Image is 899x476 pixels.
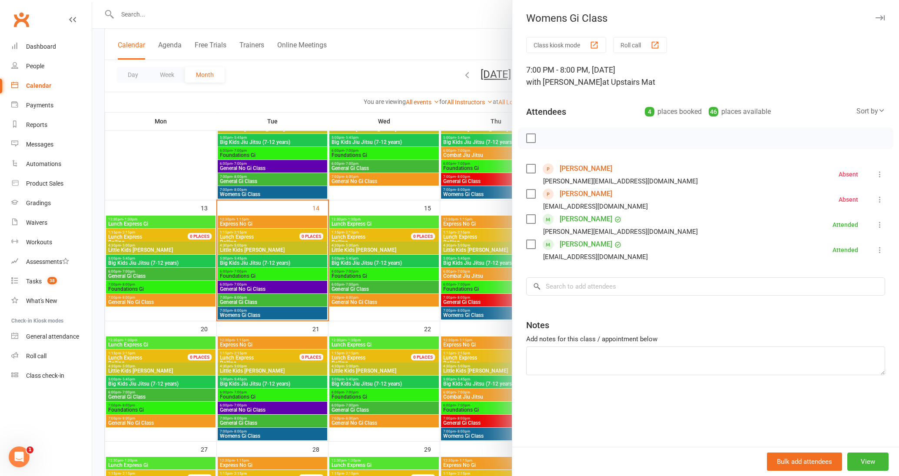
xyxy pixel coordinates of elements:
button: Roll call [613,37,667,53]
div: places booked [645,106,702,118]
div: Payments [26,102,53,109]
a: [PERSON_NAME] [560,187,612,201]
a: What's New [11,291,92,311]
a: Tasks 38 [11,272,92,291]
a: Workouts [11,233,92,252]
div: Womens Gi Class [512,12,899,24]
a: People [11,57,92,76]
a: Reports [11,115,92,135]
div: 7:00 PM - 8:00 PM, [DATE] [526,64,885,88]
div: 46 [709,107,718,117]
div: Attended [833,247,858,253]
div: Waivers [26,219,47,226]
a: Product Sales [11,174,92,193]
div: Messages [26,141,53,148]
div: Automations [26,160,61,167]
input: Search to add attendees [526,277,885,296]
a: Calendar [11,76,92,96]
button: Bulk add attendees [767,453,842,471]
div: Roll call [26,353,46,359]
div: People [26,63,44,70]
a: Roll call [11,346,92,366]
div: Attendees [526,106,566,118]
div: Assessments [26,258,69,265]
div: Workouts [26,239,52,246]
div: Notes [526,319,549,331]
div: Class check-in [26,372,64,379]
span: 38 [47,277,57,284]
a: Payments [11,96,92,115]
div: Attended [833,222,858,228]
span: 1 [27,446,33,453]
div: Reports [26,121,47,128]
div: [EMAIL_ADDRESS][DOMAIN_NAME] [543,251,648,263]
a: Automations [11,154,92,174]
div: Absent [839,171,858,177]
a: General attendance kiosk mode [11,327,92,346]
div: Dashboard [26,43,56,50]
div: General attendance [26,333,79,340]
div: Calendar [26,82,51,89]
div: Sort by [856,106,885,117]
div: [PERSON_NAME][EMAIL_ADDRESS][DOMAIN_NAME] [543,176,698,187]
a: Class kiosk mode [11,366,92,386]
div: Tasks [26,278,42,285]
iframe: Intercom live chat [9,446,30,467]
a: [PERSON_NAME] [560,237,612,251]
div: Absent [839,196,858,203]
div: What's New [26,297,57,304]
div: Add notes for this class / appointment below [526,334,885,344]
div: [EMAIL_ADDRESS][DOMAIN_NAME] [543,201,648,212]
a: Messages [11,135,92,154]
div: places available [709,106,771,118]
a: [PERSON_NAME] [560,212,612,226]
a: [PERSON_NAME] [560,162,612,176]
div: 4 [645,107,654,117]
a: Assessments [11,252,92,272]
span: at Upstairs Mat [602,77,655,87]
div: Gradings [26,200,51,206]
span: with [PERSON_NAME] [526,77,602,87]
a: Waivers [11,213,92,233]
a: Dashboard [11,37,92,57]
a: Gradings [11,193,92,213]
div: [PERSON_NAME][EMAIL_ADDRESS][DOMAIN_NAME] [543,226,698,237]
button: View [847,453,889,471]
a: Clubworx [10,9,32,30]
button: Class kiosk mode [526,37,606,53]
div: Product Sales [26,180,63,187]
